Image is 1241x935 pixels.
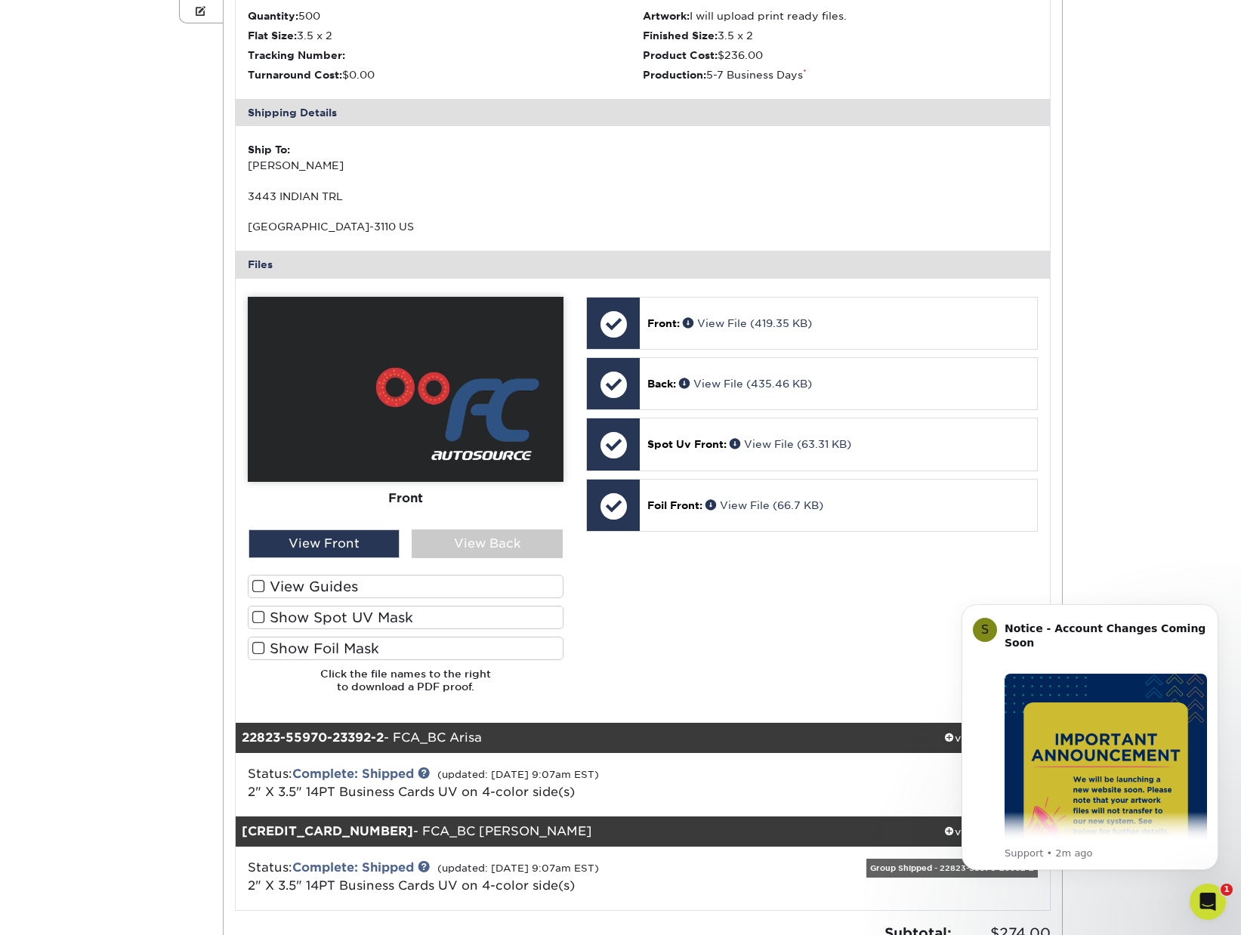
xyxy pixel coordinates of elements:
li: I will upload print ready files. [643,8,1038,23]
div: View Back [412,529,563,558]
iframe: Intercom notifications message [939,582,1241,894]
a: 2" X 3.5" 14PT Business Cards UV on 4-color side(s) [248,878,575,893]
a: View File (435.46 KB) [679,378,812,390]
a: View File (419.35 KB) [683,317,812,329]
small: (updated: [DATE] 9:07am EST) [437,769,599,780]
span: Front: [647,317,680,329]
strong: Tracking Number: [248,49,345,61]
label: Show Foil Mask [248,637,563,660]
a: Complete: Shipped [292,767,414,781]
li: 3.5 x 2 [248,28,643,43]
strong: Turnaround Cost: [248,69,342,81]
div: view details [914,730,1050,745]
iframe: Google Customer Reviews [4,889,128,930]
strong: Flat Size: [248,29,297,42]
div: Shipping Details [236,99,1050,126]
strong: [CREDIT_CARD_NUMBER] [242,824,413,838]
iframe: Intercom live chat [1190,884,1226,920]
li: 3.5 x 2 [643,28,1038,43]
div: Front [248,481,563,514]
label: Show Spot UV Mask [248,606,563,629]
a: View File (66.7 KB) [705,499,823,511]
a: view details [914,816,1050,847]
li: 5-7 Business Days [643,67,1038,82]
label: View Guides [248,575,563,598]
strong: Finished Size: [643,29,718,42]
div: [PERSON_NAME] 3443 INDIAN TRL [GEOGRAPHIC_DATA]-3110 US [248,142,643,234]
h6: Click the file names to the right to download a PDF proof. [248,668,563,705]
strong: Quantity: [248,10,298,22]
strong: Product Cost: [643,49,718,61]
div: view details [914,824,1050,839]
small: (updated: [DATE] 9:07am EST) [437,862,599,874]
div: - FCA_BC [PERSON_NAME] [236,816,914,847]
span: 1 [1221,884,1233,896]
a: view details [914,723,1050,753]
strong: Production: [643,69,706,81]
div: Files [236,251,1050,278]
div: Group Shipped - 22823-55970-23392-2 [866,859,1038,878]
strong: Artwork: [643,10,690,22]
div: - FCA_BC Arisa [236,723,914,753]
li: $236.00 [643,48,1038,63]
strong: Ship To: [248,143,290,156]
div: Status: [236,859,778,895]
strong: 22823-55970-23392-2 [242,730,384,745]
span: Spot Uv Front: [647,438,727,450]
li: 500 [248,8,643,23]
li: $0.00 [248,67,643,82]
a: View File (63.31 KB) [730,438,851,450]
a: 2" X 3.5" 14PT Business Cards UV on 4-color side(s) [248,785,575,799]
div: View Front [249,529,400,558]
span: Foil Front: [647,499,702,511]
span: Back: [647,378,676,390]
div: Status: [236,765,778,801]
a: Complete: Shipped [292,860,414,875]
